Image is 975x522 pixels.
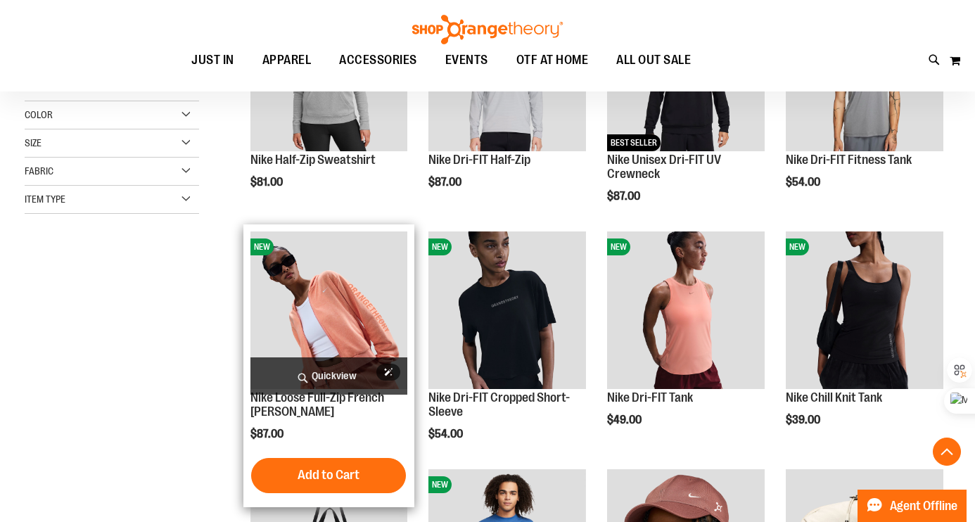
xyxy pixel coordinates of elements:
span: $39.00 [786,414,822,426]
img: Nike Loose Full-Zip French Terry Hoodie [250,231,408,389]
span: $54.00 [428,428,465,440]
div: product [600,224,772,462]
a: Nike Loose Full-Zip French [PERSON_NAME] [250,390,384,419]
span: $87.00 [428,176,464,189]
img: Nike Chill Knit Tank [786,231,943,389]
span: NEW [428,476,452,493]
a: Nike Chill Knit Tank [786,390,882,405]
span: $81.00 [250,176,285,189]
span: NEW [786,238,809,255]
span: ACCESSORIES [339,44,417,76]
span: $87.00 [250,428,286,440]
img: Nike Dri-FIT Tank [607,231,765,389]
span: JUST IN [191,44,234,76]
button: Add to Cart [251,458,406,493]
span: Size [25,137,42,148]
span: $49.00 [607,414,644,426]
span: ALL OUT SALE [616,44,691,76]
span: BEST SELLER [607,134,661,151]
a: Quickview [250,357,408,395]
span: APPAREL [262,44,312,76]
a: Nike Loose Full-Zip French Terry HoodieNEW [250,231,408,391]
span: NEW [428,238,452,255]
span: Item Type [25,193,65,205]
a: Nike Dri-FIT TankNEW [607,231,765,391]
button: Agent Offline [858,490,967,522]
span: Add to Cart [298,467,359,483]
span: $87.00 [607,190,642,203]
a: Nike Half-Zip Sweatshirt [250,153,376,167]
span: Fabric [25,165,53,177]
span: OTF AT HOME [516,44,589,76]
img: Nike Dri-FIT Cropped Short-Sleeve [428,231,586,389]
span: Color [25,109,53,120]
a: Nike Unisex Dri-FIT UV Crewneck [607,153,721,181]
img: Shop Orangetheory [410,15,565,44]
button: Back To Top [933,438,961,466]
a: Nike Dri-FIT Fitness Tank [786,153,912,167]
div: product [243,224,415,507]
span: NEW [250,238,274,255]
a: Nike Chill Knit TankNEW [786,231,943,391]
span: Agent Offline [890,499,957,513]
a: Nike Dri-FIT Tank [607,390,693,405]
a: Nike Dri-FIT Cropped Short-SleeveNEW [428,231,586,391]
span: $54.00 [786,176,822,189]
a: Nike Dri-FIT Half-Zip [428,153,530,167]
div: product [421,224,593,476]
span: NEW [607,238,630,255]
a: Nike Dri-FIT Cropped Short-Sleeve [428,390,570,419]
div: product [779,224,950,462]
span: EVENTS [445,44,488,76]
